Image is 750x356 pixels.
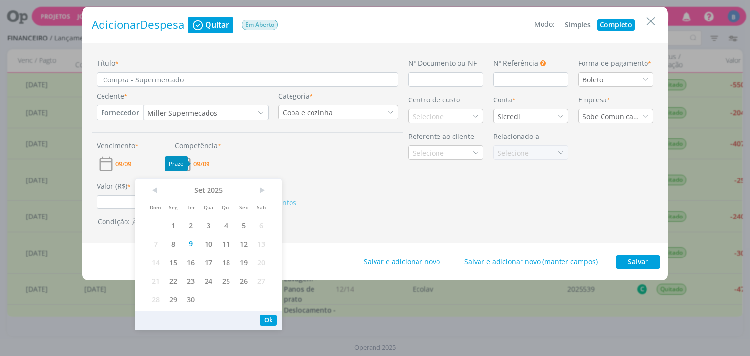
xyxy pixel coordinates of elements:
span: 12 [235,235,252,253]
label: Categoria [278,91,313,101]
span: 27 [252,272,270,290]
label: Empresa [578,95,610,105]
span: 23 [182,272,200,290]
span: 09/09 [115,161,131,167]
span: 28 [147,290,165,309]
button: Salvar e adicionar novo [357,255,446,269]
span: 21 [147,272,165,290]
span: Despesa [140,17,184,32]
span: 22 [165,272,182,290]
button: Em Aberto [241,19,278,31]
div: Selecione [494,148,531,158]
div: Selecione [413,111,446,121]
span: 6 [252,216,270,235]
div: Sicredi [498,111,522,121]
label: Nº Documento ou NF [408,58,477,68]
span: Qua [200,198,217,216]
span: Quitar [205,21,229,29]
span: 14 [147,253,165,272]
div: Selecione [413,148,446,158]
span: 09/09 [193,161,209,167]
span: 8 [165,235,182,253]
span: 24 [200,272,217,290]
label: Valor (R$) [97,181,131,191]
div: Miller Supermecados [147,108,219,118]
div: dialog [82,7,668,280]
span: Seg [165,198,182,216]
div: Boleto [579,75,605,85]
h1: Adicionar [92,19,184,32]
span: 13 [252,235,270,253]
span: 29 [165,290,182,309]
button: Salvar e adicionar novo (manter campos) [458,255,604,269]
span: 25 [217,272,235,290]
div: Sobe Comunicação & Negócios [583,111,642,121]
label: Título [97,58,119,68]
button: Simples [562,19,593,31]
span: 11 [217,235,235,253]
span: > [252,183,270,198]
div: Selecione [409,148,446,158]
div: Sobe Comunicação & Negócios [579,111,642,121]
span: Set 2025 [165,183,252,198]
span: 16 [182,253,200,272]
div: Selecione [498,148,531,158]
span: 1 [165,216,182,235]
button: Completo [597,19,635,31]
label: Relacionado a [493,131,539,141]
div: Copa e cozinha [279,107,334,118]
span: Em Aberto [242,20,278,30]
span: 5 [235,216,252,235]
span: Qui [217,198,235,216]
label: Competência [175,140,221,151]
label: Conta [493,95,516,105]
span: 15 [165,253,182,272]
span: Sab [252,198,270,216]
span: 20 [252,253,270,272]
span: 3 [200,216,217,235]
label: Vencimento [97,140,139,151]
span: 30 [182,290,200,309]
div: Selecione [409,111,446,121]
div: Modo: [534,19,555,31]
div: Miller Supermecados [144,108,219,118]
label: Referente ao cliente [408,131,474,141]
label: Centro de custo [408,95,460,105]
div: Copa e cozinha [283,107,334,118]
button: Salvar [616,255,660,269]
span: < [147,183,165,198]
div: Sicredi [494,111,522,121]
span: Ter [182,198,200,216]
span: Dom [147,198,165,216]
span: 4 [217,216,235,235]
span: 17 [200,253,217,272]
span: 7 [147,235,165,253]
div: Prazo [165,156,188,171]
span: Sex [235,198,252,216]
button: Quitar [188,17,233,33]
span: 19 [235,253,252,272]
span: 10 [200,235,217,253]
label: Cedente [97,91,127,101]
span: Condição: [98,217,159,226]
label: Nº Referência [493,58,538,68]
span: 9 [182,235,200,253]
button: Ok [260,315,277,326]
div: Boleto [583,75,605,85]
span: 2 [182,216,200,235]
button: Close [644,13,658,29]
label: Forma de pagamento [578,58,651,68]
span: 18 [217,253,235,272]
span: 26 [235,272,252,290]
button: Fornecedor [97,105,143,120]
